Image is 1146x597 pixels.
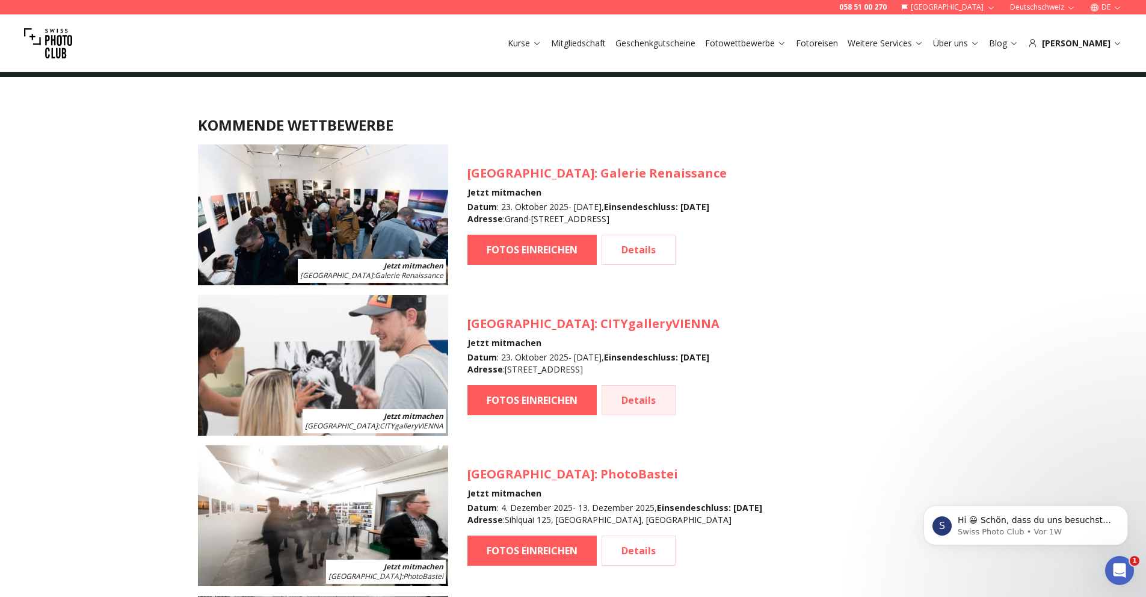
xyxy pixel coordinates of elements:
div: : 23. Oktober 2025 - [DATE] , : [STREET_ADDRESS] [467,351,719,376]
button: Über uns [928,35,984,52]
b: Einsendeschluss : [DATE] [657,502,762,513]
button: Fotowettbewerbe [700,35,791,52]
div: : 23. Oktober 2025 - [DATE] , : Grand-[STREET_ADDRESS] [467,201,727,225]
span: [GEOGRAPHIC_DATA] [467,315,594,332]
b: Jetzt mitmachen [384,411,443,421]
button: Geschenkgutscheine [611,35,700,52]
h4: Jetzt mitmachen [467,487,762,500]
h3: : Galerie Renaissance [467,165,727,182]
span: [GEOGRAPHIC_DATA] [328,571,401,581]
a: Mitgliedschaft [551,37,606,49]
b: Jetzt mitmachen [384,561,443,572]
h3: : CITYgalleryVIENNA [467,315,719,332]
b: Adresse [467,514,503,525]
a: Blog [989,37,1018,49]
a: Details [602,385,676,415]
h4: Jetzt mitmachen [467,187,727,199]
button: Weitere Services [843,35,928,52]
a: 058 51 00 270 [839,2,887,12]
iframe: Intercom live chat [1105,556,1134,585]
div: : 4. Dezember 2025 - 13. Dezember 2025 , : Sihlquai 125, [GEOGRAPHIC_DATA], [GEOGRAPHIC_DATA] [467,502,762,526]
button: Fotoreisen [791,35,843,52]
button: Blog [984,35,1023,52]
b: Adresse [467,363,503,375]
span: [GEOGRAPHIC_DATA] [305,421,378,431]
a: FOTOS EINREICHEN [467,385,597,415]
img: SPC Photo Awards Geneva: October 2025 [198,144,448,285]
img: Swiss photo club [24,19,72,67]
a: Fotoreisen [796,37,838,49]
b: Einsendeschluss : [DATE] [604,351,709,363]
img: SPC Photo Awards Zürich: Dezember 2025 [198,445,448,586]
span: [GEOGRAPHIC_DATA] [467,165,594,181]
b: Einsendeschluss : [DATE] [604,201,709,212]
h4: Jetzt mitmachen [467,337,719,349]
b: Datum [467,351,497,363]
a: FOTOS EINREICHEN [467,536,597,566]
button: Kurse [503,35,546,52]
a: Weitere Services [848,37,923,49]
a: FOTOS EINREICHEN [467,235,597,265]
a: Über uns [933,37,979,49]
a: Details [602,235,676,265]
iframe: Intercom notifications Nachricht [905,480,1146,565]
a: Fotowettbewerbe [705,37,786,49]
a: Geschenkgutscheine [615,37,695,49]
span: : CITYgalleryVIENNA [305,421,443,431]
b: Adresse [467,213,503,224]
button: Mitgliedschaft [546,35,611,52]
b: Datum [467,502,497,513]
span: : Galerie Renaissance [300,270,443,280]
span: : PhotoBastei [328,571,443,581]
span: 1 [1130,556,1139,566]
img: SPC Photo Awards WIEN Oktober 2025 [198,295,448,436]
b: Jetzt mitmachen [384,261,443,271]
span: [GEOGRAPHIC_DATA] [467,466,594,482]
a: Kurse [508,37,541,49]
b: Datum [467,201,497,212]
div: [PERSON_NAME] [1028,37,1122,49]
h3: : PhotoBastei [467,466,762,483]
a: Details [602,536,676,566]
span: [GEOGRAPHIC_DATA] [300,270,373,280]
h2: KOMMENDE WETTBEWERBE [198,116,949,135]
